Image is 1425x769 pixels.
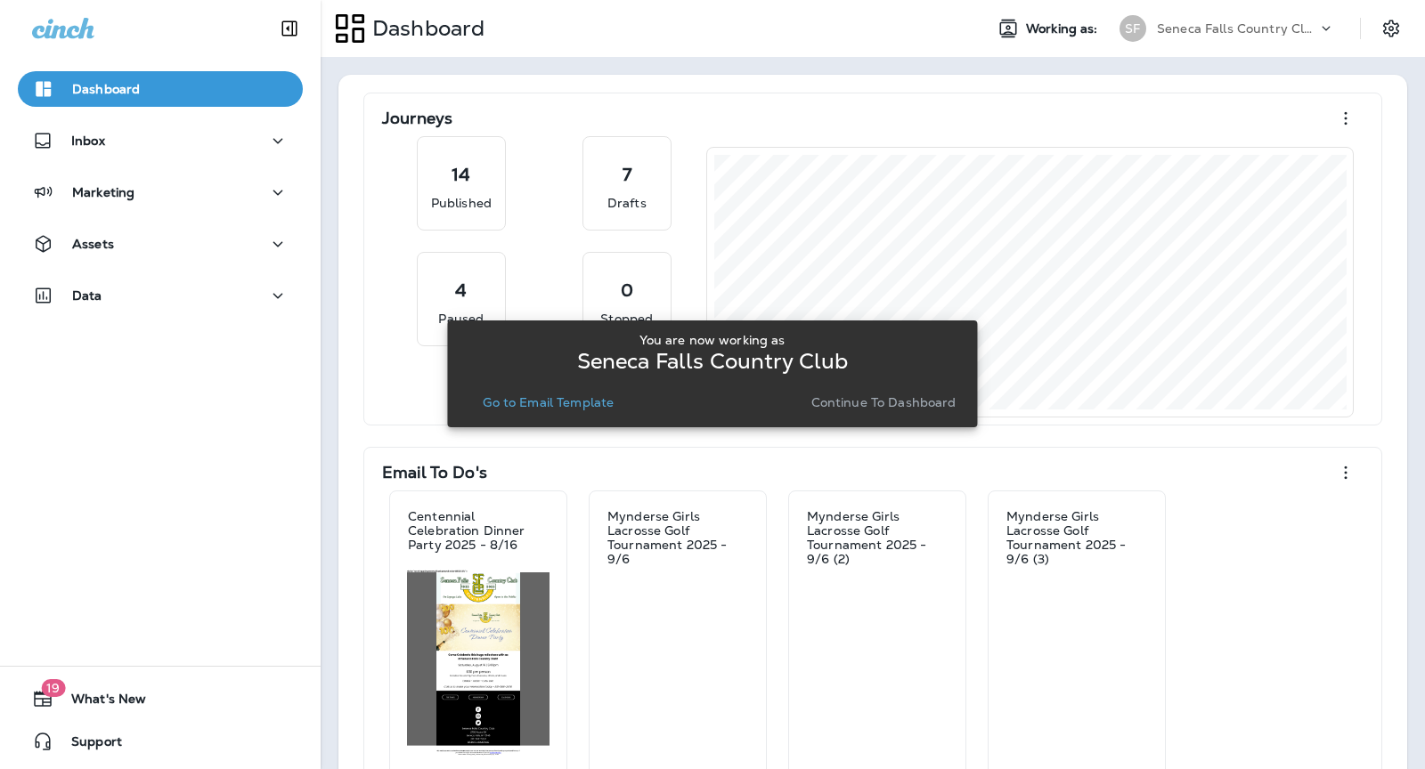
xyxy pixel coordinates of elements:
p: Dashboard [72,82,140,96]
p: Centennial Celebration Dinner Party 2025 - 8/16 [408,509,549,552]
p: Go to Email Template [483,395,614,409]
div: SF [1120,15,1146,42]
button: 19What's New [18,681,303,716]
p: You are now working as [639,333,785,347]
p: Paused [438,310,484,328]
span: What's New [53,692,146,713]
p: Dashboard [365,15,484,42]
p: Seneca Falls Country Club [1157,21,1317,36]
img: 47c160fa-ce42-47b7-be3e-06445e0adc2e.jpg [1006,584,1148,598]
span: Support [53,734,122,756]
button: Dashboard [18,71,303,107]
p: Seneca Falls Country Club [577,354,849,368]
p: Data [72,288,102,303]
button: Data [18,278,303,313]
img: 1ec633e7-e4a8-45d0-98f3-c9b9d99915e4.jpg [407,570,550,757]
button: Inbox [18,123,303,158]
p: Mynderse Girls Lacrosse Golf Tournament 2025 - 9/6 (3) [1006,509,1147,566]
button: Marketing [18,174,303,210]
p: Journeys [382,109,452,127]
p: Continue to Dashboard [811,395,957,409]
span: 19 [41,679,65,697]
p: Marketing [72,185,134,199]
p: Email To Do's [382,464,487,482]
button: Settings [1375,12,1407,45]
p: Published [431,194,492,212]
button: Support [18,724,303,759]
span: Working as: [1026,21,1102,36]
p: Inbox [71,134,105,148]
button: Go to Email Template [476,390,621,415]
p: Assets [72,237,114,251]
button: Assets [18,226,303,262]
button: Continue to Dashboard [804,390,964,415]
button: Collapse Sidebar [265,11,314,46]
